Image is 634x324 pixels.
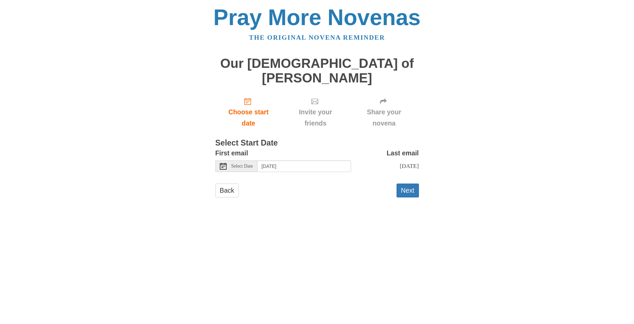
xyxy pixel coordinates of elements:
h3: Select Start Date [215,139,419,148]
span: Choose start date [222,107,275,129]
span: Share your novena [356,107,412,129]
label: Last email [387,148,419,159]
a: Choose start date [215,92,282,132]
div: Click "Next" to confirm your start date first. [282,92,349,132]
button: Next [397,184,419,197]
h1: Our [DEMOGRAPHIC_DATA] of [PERSON_NAME] [215,56,419,85]
div: Click "Next" to confirm your start date first. [349,92,419,132]
span: Select Date [231,164,253,169]
label: First email [215,148,248,159]
a: Pray More Novenas [213,5,421,30]
a: The original novena reminder [249,34,385,41]
span: Invite your friends [288,107,342,129]
a: Back [215,184,239,197]
span: [DATE] [400,163,419,169]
